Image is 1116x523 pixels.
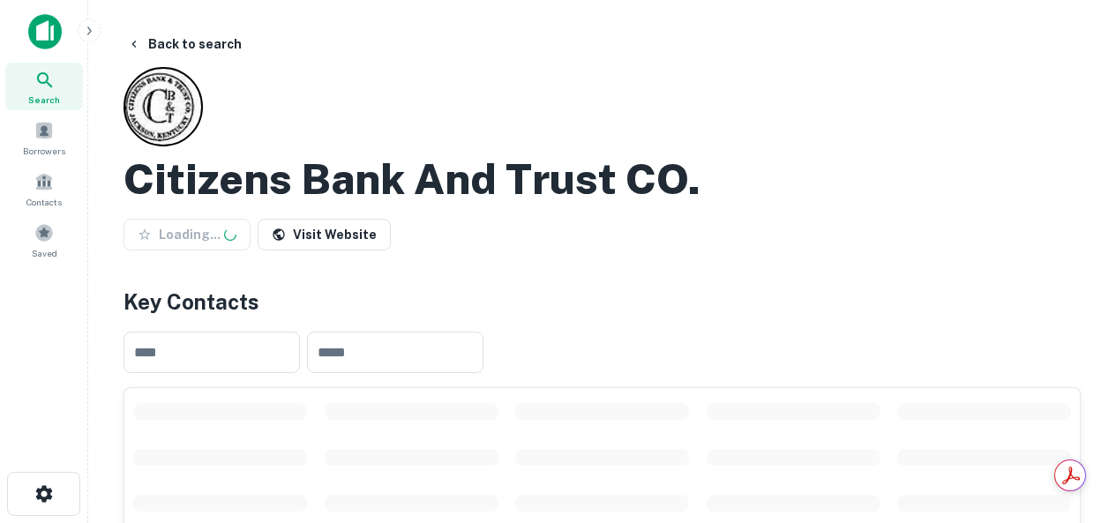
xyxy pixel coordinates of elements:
button: Back to search [120,28,249,60]
a: Borrowers [5,114,83,161]
img: capitalize-icon.png [28,14,62,49]
iframe: Chat Widget [1028,382,1116,467]
span: Saved [32,246,57,260]
a: Saved [5,216,83,264]
a: Search [5,63,83,110]
a: Visit Website [258,219,391,250]
h4: Key Contacts [124,286,1081,318]
span: Borrowers [23,144,65,158]
span: Search [28,93,60,107]
span: Contacts [26,195,62,209]
h2: Citizens Bank And Trust CO. [124,153,700,205]
a: Contacts [5,165,83,213]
